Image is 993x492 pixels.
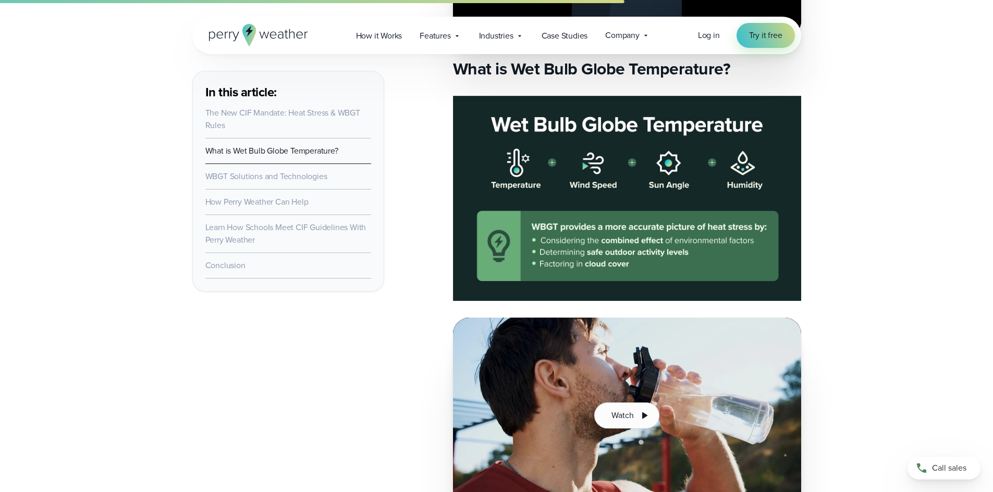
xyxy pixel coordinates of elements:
[205,145,338,157] a: What is Wet Bulb Globe Temperature?
[737,23,795,48] a: Try it free
[205,84,371,100] h3: In this article:
[611,409,633,422] span: Watch
[420,30,450,42] span: Features
[542,30,588,42] span: Case Studies
[205,259,246,271] a: Conclusion
[908,457,980,480] a: Call sales
[205,170,327,182] a: WBGT Solutions and Technologies
[356,30,402,42] span: How it Works
[479,30,513,42] span: Industries
[453,58,801,79] h2: What is Wet Bulb Globe Temperature?
[749,29,782,42] span: Try it free
[205,196,309,208] a: How Perry Weather Can Help
[453,96,801,301] img: Wet Bulb Globe Temperature WBGT monitoring
[205,107,360,131] a: The New CIF Mandate: Heat Stress & WBGT Rules
[698,29,720,41] span: Log in
[932,462,966,474] span: Call sales
[347,25,411,46] a: How it Works
[205,221,366,246] a: Learn How Schools Meet CIF Guidelines With Perry Weather
[533,25,597,46] a: Case Studies
[594,402,659,428] button: Watch
[605,29,640,42] span: Company
[698,29,720,42] a: Log in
